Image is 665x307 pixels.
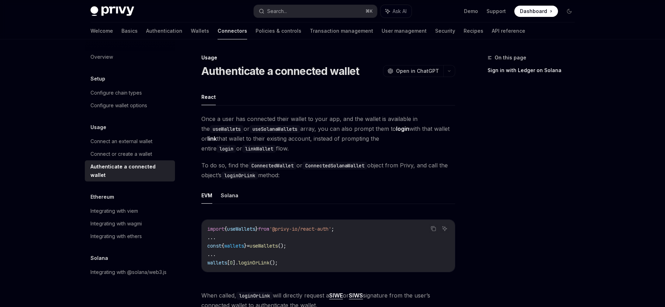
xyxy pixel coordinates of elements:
[381,5,412,18] button: Ask AI
[492,23,525,39] a: API reference
[429,224,438,233] button: Copy the contents from the code block
[233,260,238,266] span: ].
[85,99,175,112] a: Configure wallet options
[396,68,439,75] span: Open in ChatGPT
[278,243,286,249] span: ();
[85,135,175,148] a: Connect an external wallet
[90,254,108,262] h5: Solana
[85,205,175,217] a: Integrating with viem
[90,207,138,215] div: Integrating with viem
[227,260,230,266] span: [
[207,251,216,257] span: ...
[90,150,152,158] div: Connect or create a wallet
[221,187,238,204] button: Solana
[207,234,216,241] span: ...
[85,217,175,230] a: Integrating with wagmi
[250,125,300,133] code: useSolanaWallets
[269,226,331,232] span: '@privy-io/react-auth'
[440,224,449,233] button: Ask AI
[238,260,269,266] span: loginOrLink
[201,187,212,204] button: EVM
[349,292,363,299] a: SIWS
[249,162,296,170] code: ConnectedWallet
[258,226,269,232] span: from
[520,8,547,15] span: Dashboard
[256,23,301,39] a: Policies & controls
[90,268,167,276] div: Integrating with @solana/web3.js
[221,172,258,179] code: loginOrLink
[464,23,483,39] a: Recipes
[267,7,287,15] div: Search...
[201,160,455,180] span: To do so, find the or object from Privy, and call the object’s method:
[255,226,258,232] span: }
[514,6,558,17] a: Dashboard
[90,232,142,241] div: Integrating with ethers
[221,243,224,249] span: {
[207,260,227,266] span: wallets
[85,87,175,99] a: Configure chain types
[393,8,407,15] span: Ask AI
[310,23,373,39] a: Transaction management
[90,193,114,201] h5: Ethereum
[247,243,250,249] span: =
[210,125,244,133] code: useWallets
[236,292,273,300] code: loginOrLink
[85,51,175,63] a: Overview
[329,292,343,299] a: SIWE
[191,23,209,39] a: Wallets
[250,243,278,249] span: useWallets
[90,123,106,132] h5: Usage
[564,6,575,17] button: Toggle dark mode
[244,243,247,249] span: }
[90,101,147,110] div: Configure wallet options
[495,53,526,62] span: On this page
[254,5,377,18] button: Search...⌘K
[146,23,182,39] a: Authentication
[85,230,175,243] a: Integrating with ethers
[207,226,224,232] span: import
[90,53,113,61] div: Overview
[85,148,175,160] a: Connect or create a wallet
[90,162,171,179] div: Authenticate a connected wallet
[207,135,217,142] strong: link
[230,260,233,266] span: 0
[201,54,455,61] div: Usage
[227,226,255,232] span: useWallets
[365,8,373,14] span: ⌘ K
[201,65,359,77] h1: Authenticate a connected wallet
[90,89,142,97] div: Configure chain types
[90,75,105,83] h5: Setup
[90,137,152,146] div: Connect an external wallet
[488,65,581,76] a: Sign in with Ledger on Solana
[242,145,276,153] code: linkWallet
[201,114,455,153] span: Once a user has connected their wallet to your app, and the wallet is available in the or array, ...
[435,23,455,39] a: Security
[90,23,113,39] a: Welcome
[121,23,138,39] a: Basics
[201,89,216,105] button: React
[487,8,506,15] a: Support
[207,243,221,249] span: const
[269,260,278,266] span: ();
[90,219,142,228] div: Integrating with wagmi
[382,23,427,39] a: User management
[331,226,334,232] span: ;
[464,8,478,15] a: Demo
[85,160,175,181] a: Authenticate a connected wallet
[217,145,236,153] code: login
[302,162,367,170] code: ConnectedSolanaWallet
[396,125,409,132] strong: login
[224,226,227,232] span: {
[383,65,443,77] button: Open in ChatGPT
[224,243,244,249] span: wallets
[218,23,247,39] a: Connectors
[90,6,134,16] img: dark logo
[85,266,175,279] a: Integrating with @solana/web3.js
